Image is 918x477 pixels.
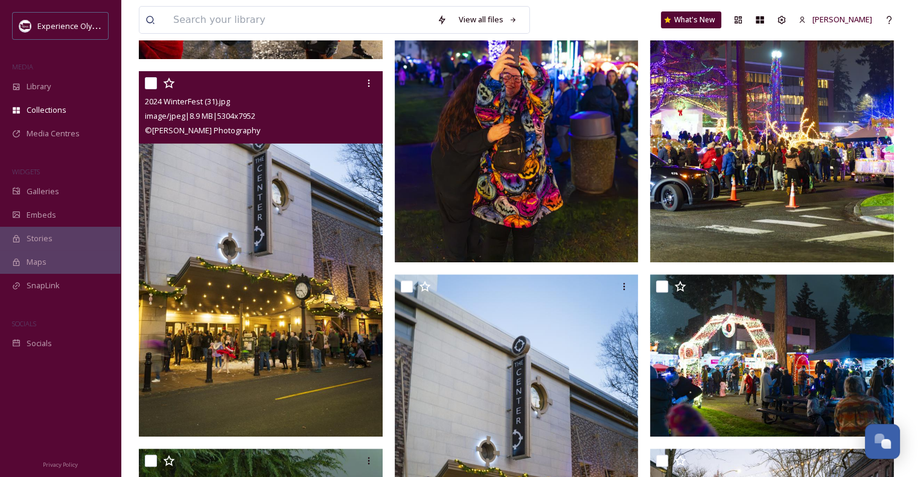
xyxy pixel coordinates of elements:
img: 2024 WinterFest (31).jpg [139,71,383,436]
input: Search your library [167,7,431,33]
span: SnapLink [27,280,60,291]
img: Lacey Christmas Tree Lighting (5).jpg [650,274,894,437]
button: Open Chat [865,424,900,459]
span: WIDGETS [12,167,40,176]
span: 2024 WinterFest (31).jpg [145,96,230,107]
span: Experience Olympia [37,20,109,31]
span: image/jpeg | 8.9 MB | 5304 x 7952 [145,110,255,121]
span: Maps [27,256,46,268]
span: SOCIALS [12,319,36,328]
span: Media Centres [27,128,80,139]
a: What's New [661,11,721,28]
a: View all files [453,8,523,31]
a: Privacy Policy [43,456,78,471]
span: Collections [27,104,66,116]
span: MEDIA [12,62,33,71]
span: Privacy Policy [43,461,78,469]
span: [PERSON_NAME] [812,14,872,25]
span: Stories [27,233,53,244]
img: download.jpeg [19,20,31,32]
span: © [PERSON_NAME] Photography [145,125,260,136]
span: Socials [27,338,52,349]
span: Galleries [27,186,59,197]
span: Embeds [27,209,56,221]
a: [PERSON_NAME] [792,8,878,31]
span: Library [27,81,51,92]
